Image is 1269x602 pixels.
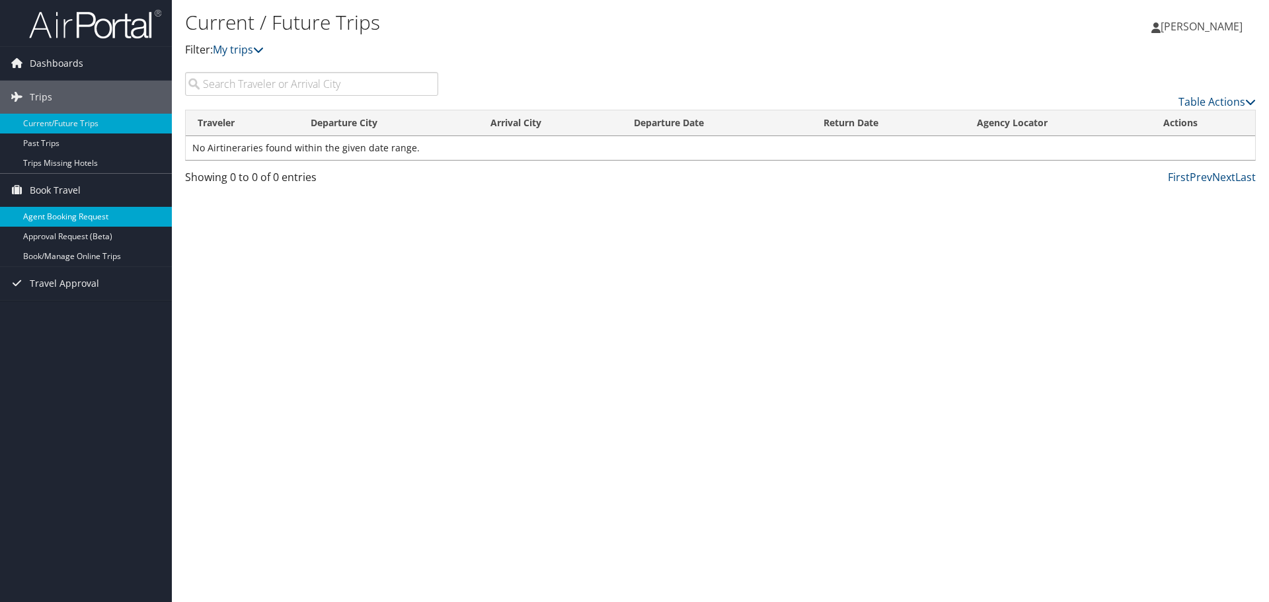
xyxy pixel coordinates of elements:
[30,267,99,300] span: Travel Approval
[30,174,81,207] span: Book Travel
[185,169,438,192] div: Showing 0 to 0 of 0 entries
[1212,170,1235,184] a: Next
[29,9,161,40] img: airportal-logo.png
[1161,19,1243,34] span: [PERSON_NAME]
[186,110,299,136] th: Traveler: activate to sort column ascending
[1151,7,1256,46] a: [PERSON_NAME]
[30,47,83,80] span: Dashboards
[1178,94,1256,109] a: Table Actions
[1190,170,1212,184] a: Prev
[185,9,899,36] h1: Current / Future Trips
[812,110,965,136] th: Return Date: activate to sort column ascending
[299,110,479,136] th: Departure City: activate to sort column ascending
[185,72,438,96] input: Search Traveler or Arrival City
[186,136,1255,160] td: No Airtineraries found within the given date range.
[479,110,622,136] th: Arrival City: activate to sort column ascending
[1168,170,1190,184] a: First
[1151,110,1255,136] th: Actions
[185,42,899,59] p: Filter:
[965,110,1151,136] th: Agency Locator: activate to sort column ascending
[1235,170,1256,184] a: Last
[213,42,264,57] a: My trips
[622,110,812,136] th: Departure Date: activate to sort column descending
[30,81,52,114] span: Trips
